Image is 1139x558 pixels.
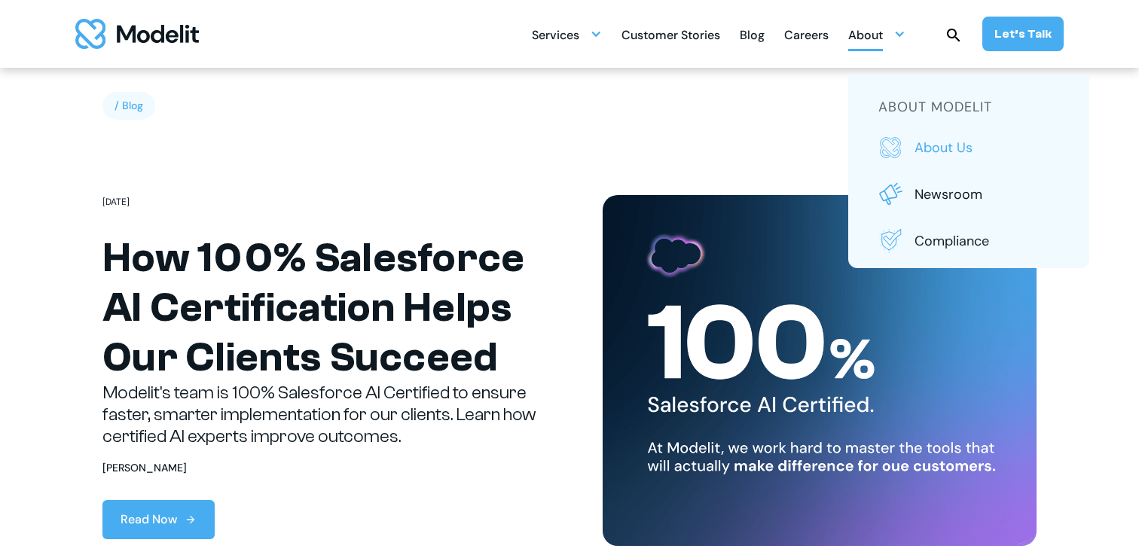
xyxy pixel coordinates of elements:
div: Let’s Talk [994,26,1052,42]
h5: about modelit [878,97,1059,117]
a: Read Now [102,500,215,539]
p: About us [915,138,1059,157]
div: Customer Stories [621,22,720,51]
div: [PERSON_NAME] [102,460,187,476]
div: / Blog [102,92,155,120]
div: About [848,22,883,51]
div: Careers [784,22,829,51]
div: Services [532,20,602,49]
a: About us [878,136,1059,160]
div: Blog [740,22,765,51]
a: Customer Stories [621,20,720,49]
a: Blog [740,20,765,49]
img: arrow right [185,514,197,526]
div: Read Now [121,511,177,529]
p: Modelit's team is 100% Salesforce AI Certified to ensure faster, smarter implementation for our c... [102,383,536,447]
p: Compliance [915,231,1059,251]
a: Careers [784,20,829,49]
div: Services [532,22,579,51]
p: Newsroom [915,184,1059,204]
a: home [75,19,199,49]
a: Let’s Talk [982,17,1064,51]
div: [DATE] [102,195,130,209]
a: Compliance [878,229,1059,253]
h1: How 100% Salesforce AI Certification Helps Our Clients Succeed [102,233,536,383]
a: Newsroom [878,182,1059,206]
img: modelit logo [75,19,199,49]
nav: About [848,75,1089,268]
div: About [848,20,905,49]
